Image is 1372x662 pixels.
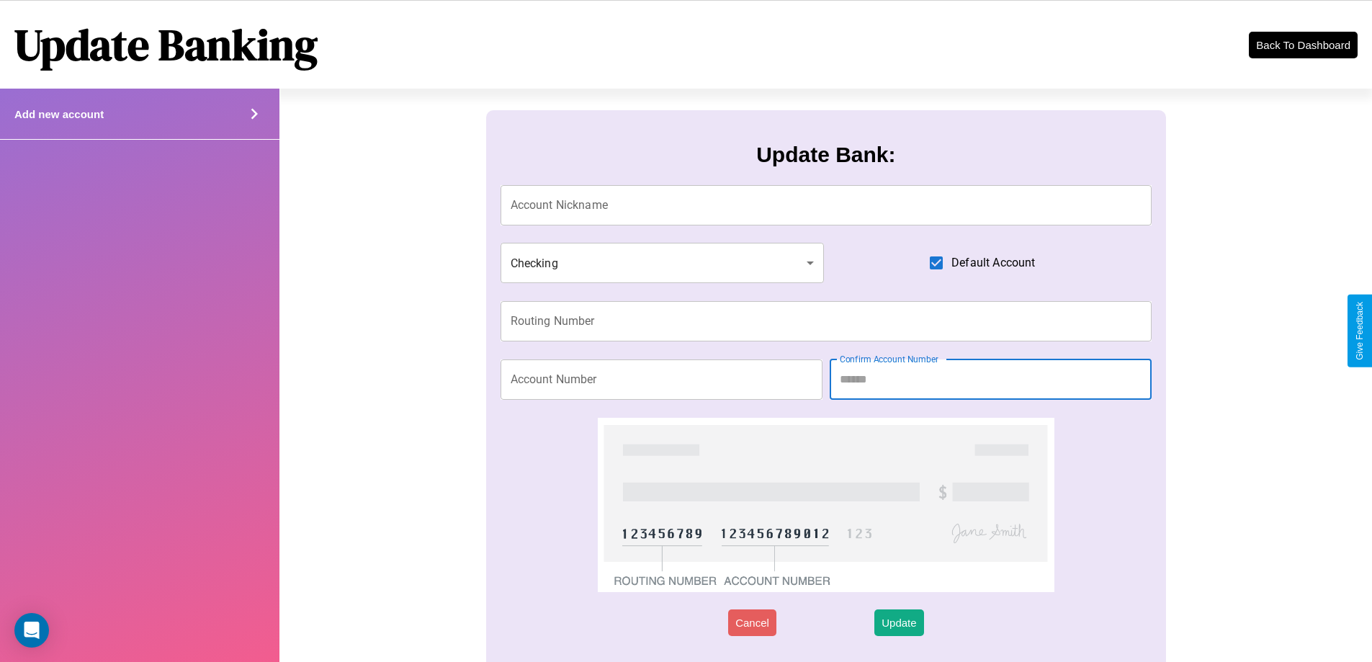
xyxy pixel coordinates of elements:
[14,108,104,120] h4: Add new account
[14,15,318,74] h1: Update Banking
[840,353,938,365] label: Confirm Account Number
[1355,302,1365,360] div: Give Feedback
[874,609,923,636] button: Update
[756,143,895,167] h3: Update Bank:
[951,254,1035,272] span: Default Account
[1249,32,1358,58] button: Back To Dashboard
[501,243,825,283] div: Checking
[598,418,1054,592] img: check
[14,613,49,648] div: Open Intercom Messenger
[728,609,776,636] button: Cancel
